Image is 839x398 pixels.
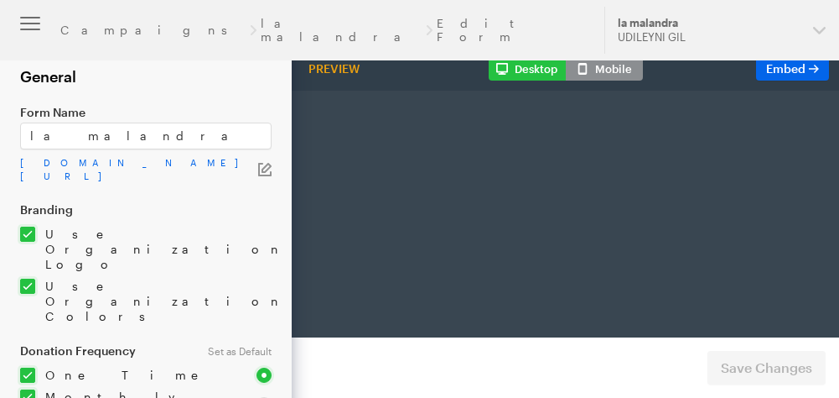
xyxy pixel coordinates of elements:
a: [DOMAIN_NAME][URL] [20,156,258,183]
button: la malandra UDILEYNI GIL [604,7,839,54]
div: la malandra [618,16,800,30]
label: Use Organization Logo [35,227,272,272]
label: Use Organization Colors [35,279,272,324]
a: la malandra [261,17,422,44]
a: Campaigns [60,24,246,37]
a: Embed [756,57,829,81]
label: Form Name [20,106,272,119]
h2: General [20,67,272,86]
button: Mobile [566,57,643,81]
div: Set as Default [198,344,282,358]
label: Donation Frequency [20,344,188,358]
span: Embed [766,61,805,76]
div: UDILEYNI GIL [618,30,800,45]
label: Branding [20,203,272,217]
div: Preview [302,61,366,76]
